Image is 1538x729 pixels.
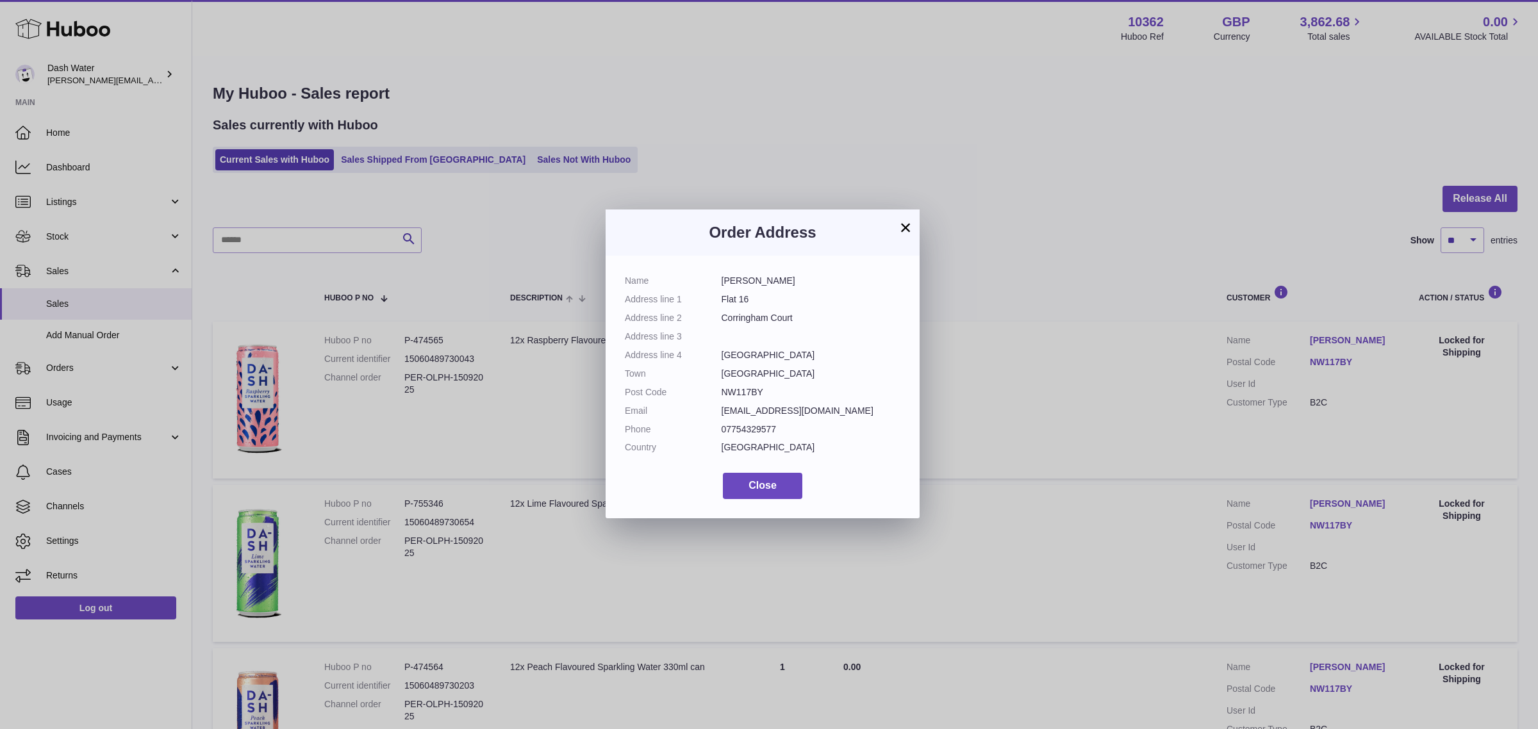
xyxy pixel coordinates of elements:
dt: Town [625,368,722,380]
dt: Post Code [625,386,722,398]
button: Close [723,473,802,499]
dd: [EMAIL_ADDRESS][DOMAIN_NAME] [722,405,901,417]
dt: Name [625,275,722,287]
dd: Corringham Court [722,312,901,324]
dd: Flat 16 [722,293,901,306]
dt: Phone [625,423,722,436]
dt: Address line 4 [625,349,722,361]
dd: 07754329577 [722,423,901,436]
dt: Address line 2 [625,312,722,324]
dt: Address line 3 [625,331,722,343]
dd: [GEOGRAPHIC_DATA] [722,349,901,361]
dt: Address line 1 [625,293,722,306]
dt: Country [625,441,722,454]
h3: Order Address [625,222,900,243]
dd: [PERSON_NAME] [722,275,901,287]
dd: [GEOGRAPHIC_DATA] [722,368,901,380]
dd: [GEOGRAPHIC_DATA] [722,441,901,454]
dd: NW117BY [722,386,901,398]
button: × [898,220,913,235]
span: Close [748,480,777,491]
dt: Email [625,405,722,417]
